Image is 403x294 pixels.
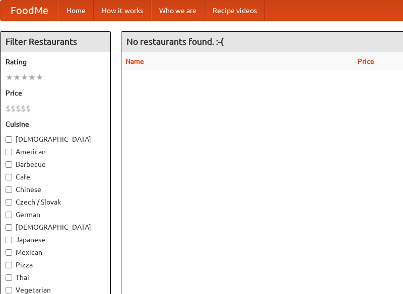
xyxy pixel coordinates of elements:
label: American [6,147,105,157]
a: Name [125,57,144,65]
label: Barbecue [6,159,105,169]
li: $ [6,103,11,114]
a: How it works [94,1,151,21]
a: FoodMe [1,1,58,21]
h5: Price [6,88,105,98]
label: Thai [6,272,105,282]
label: Mexican [6,247,105,257]
label: German [6,210,105,220]
li: ★ [13,72,21,83]
label: Pizza [6,260,105,270]
li: ★ [36,72,43,83]
a: Who we are [151,1,205,21]
h5: Cuisine [6,119,105,129]
input: Pizza [6,262,12,268]
li: ★ [21,72,28,83]
input: Thai [6,274,12,281]
h5: Rating [6,57,105,67]
input: Czech / Slovak [6,199,12,206]
label: Japanese [6,235,105,245]
li: $ [16,103,21,114]
li: $ [26,103,31,114]
input: Cafe [6,174,12,180]
input: German [6,212,12,218]
a: Recipe videos [205,1,265,21]
li: $ [21,103,26,114]
a: Home [58,1,94,21]
li: ★ [6,72,13,83]
input: Barbecue [6,161,12,168]
li: $ [11,103,16,114]
label: [DEMOGRAPHIC_DATA] [6,134,105,144]
input: [DEMOGRAPHIC_DATA] [6,224,12,231]
label: Czech / Slovak [6,197,105,207]
label: Cafe [6,172,105,182]
a: Price [358,57,374,65]
label: [DEMOGRAPHIC_DATA] [6,222,105,232]
input: Japanese [6,237,12,243]
label: Chinese [6,184,105,194]
input: Vegetarian [6,287,12,293]
input: Mexican [6,249,12,256]
h4: Filter Restaurants [1,32,110,52]
ng-pluralize: No restaurants found. :-( [126,37,224,46]
li: ★ [28,72,36,83]
input: American [6,149,12,155]
input: [DEMOGRAPHIC_DATA] [6,136,12,143]
input: Chinese [6,186,12,193]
